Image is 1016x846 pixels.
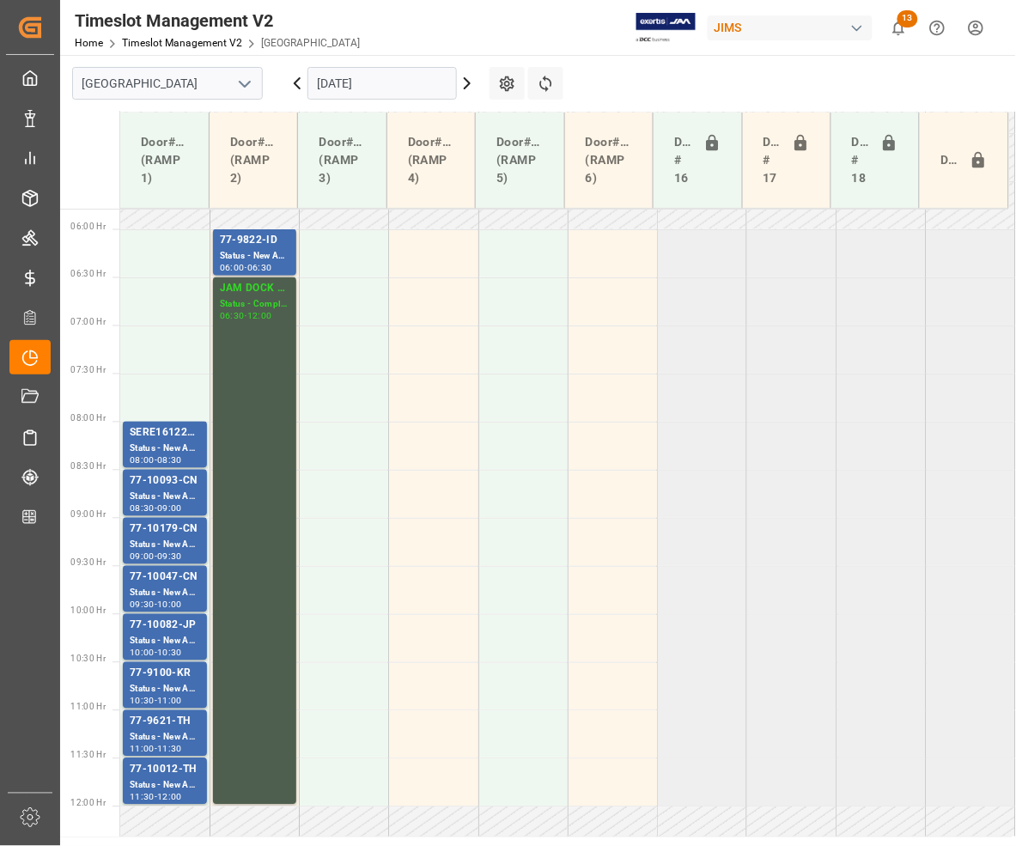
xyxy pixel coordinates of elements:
span: 06:00 Hr [70,222,106,231]
div: Status - New Appointment [130,683,200,697]
div: 77-10012-TH [130,762,200,779]
div: - [155,553,157,561]
div: Door#23 [934,144,963,177]
div: 11:00 [157,697,182,705]
div: 11:30 [157,746,182,753]
div: 77-10179-CN [130,521,200,539]
button: open menu [231,70,257,97]
div: 06:30 [220,313,245,320]
div: 10:00 [157,601,182,609]
div: - [155,746,157,753]
div: Status - New Appointment [130,635,200,649]
div: 09:30 [130,601,155,609]
div: 77-9621-TH [130,714,200,731]
div: Door#25 (RAMP 1) [134,126,195,194]
span: 09:00 Hr [70,510,106,520]
img: Exertis%20JAM%20-%20Email%20Logo.jpg_1722504956.jpg [636,13,696,43]
div: - [245,313,247,320]
div: 11:30 [130,794,155,801]
button: Help Center [918,9,957,47]
div: 11:00 [130,746,155,753]
div: 77-10093-CN [130,473,200,490]
span: 07:30 Hr [70,366,106,375]
input: Type to search/select [72,67,263,100]
div: Status - New Appointment [130,779,200,794]
span: 10:00 Hr [70,606,106,616]
div: Door#19 (RAMP 6) [579,126,639,194]
div: 12:00 [247,313,272,320]
span: 08:00 Hr [70,414,106,423]
div: Door#22 (RAMP 3) [312,126,372,194]
div: - [245,265,247,272]
div: JIMS [708,15,873,40]
div: Door#20 (RAMP 5) [490,126,550,194]
div: Status - New Appointment [130,539,200,553]
div: - [155,457,157,465]
div: - [155,697,157,705]
div: 77-9100-KR [130,666,200,683]
div: 08:00 [130,457,155,465]
div: - [155,649,157,657]
span: 07:00 Hr [70,318,106,327]
div: Doors # 17 [757,126,785,194]
div: JAM DOCK CONTROL [220,281,289,298]
span: 12:00 Hr [70,799,106,808]
span: 13 [897,10,918,27]
div: Status - Completed [220,298,289,313]
div: Status - New Appointment [130,442,200,457]
div: 09:00 [157,505,182,513]
div: Status - New Appointment [130,731,200,746]
span: 11:30 Hr [70,751,106,760]
span: 08:30 Hr [70,462,106,472]
div: Doors # 18 [845,126,873,194]
span: 11:00 Hr [70,703,106,712]
div: Status - New Appointment [130,587,200,601]
div: 10:00 [130,649,155,657]
div: 77-9822-ID [220,233,289,250]
div: 08:30 [130,505,155,513]
span: 10:30 Hr [70,654,106,664]
a: Home [75,37,103,49]
div: 06:30 [247,265,272,272]
div: 10:30 [130,697,155,705]
span: 06:30 Hr [70,270,106,279]
div: Status - New Appointment [130,490,200,505]
div: 08:30 [157,457,182,465]
div: - [155,601,157,609]
span: 09:30 Hr [70,558,106,568]
div: Timeslot Management V2 [75,8,360,33]
div: 77-10082-JP [130,618,200,635]
div: 10:30 [157,649,182,657]
input: DD-MM-YYYY [307,67,457,100]
div: 06:00 [220,265,245,272]
div: Door#24 (RAMP 2) [223,126,283,194]
div: Door#21 (RAMP 4) [401,126,461,194]
div: 09:00 [130,553,155,561]
div: Status - New Appointment [220,250,289,265]
div: Doors # 16 [667,126,696,194]
div: - [155,505,157,513]
div: - [155,794,157,801]
button: show 13 new notifications [879,9,918,47]
div: SERE161229 RMA ? [130,425,200,442]
div: 77-10047-CN [130,569,200,587]
div: 09:30 [157,553,182,561]
button: JIMS [708,11,879,44]
div: 12:00 [157,794,182,801]
a: Timeslot Management V2 [122,37,242,49]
